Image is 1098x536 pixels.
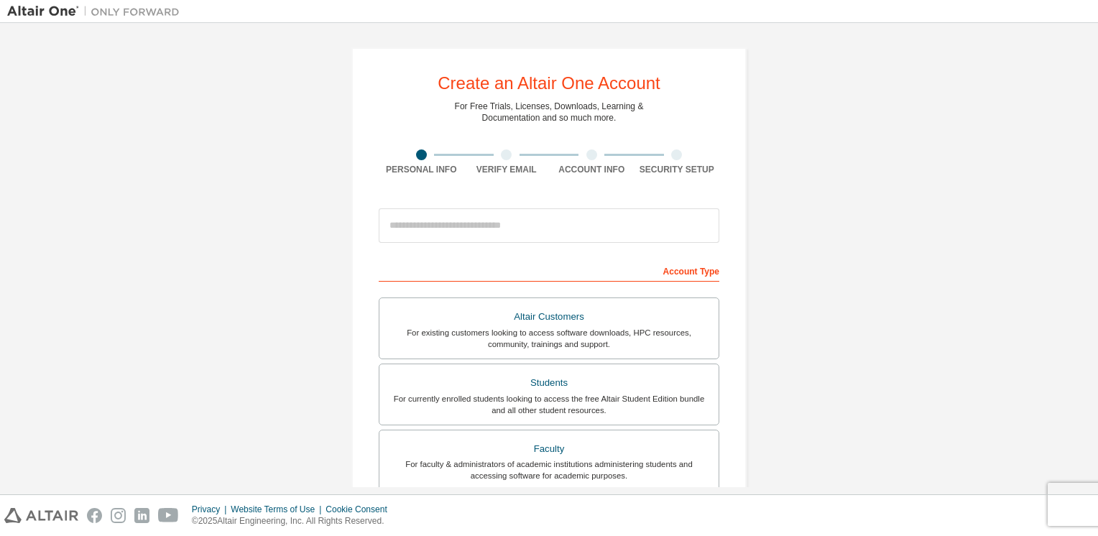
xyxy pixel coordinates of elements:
[134,508,149,523] img: linkedin.svg
[455,101,644,124] div: For Free Trials, Licenses, Downloads, Learning & Documentation and so much more.
[192,515,396,527] p: © 2025 Altair Engineering, Inc. All Rights Reserved.
[111,508,126,523] img: instagram.svg
[87,508,102,523] img: facebook.svg
[388,307,710,327] div: Altair Customers
[438,75,660,92] div: Create an Altair One Account
[231,504,326,515] div: Website Terms of Use
[549,164,635,175] div: Account Info
[379,259,719,282] div: Account Type
[388,458,710,481] div: For faculty & administrators of academic institutions administering students and accessing softwa...
[326,504,395,515] div: Cookie Consent
[4,508,78,523] img: altair_logo.svg
[379,164,464,175] div: Personal Info
[158,508,179,523] img: youtube.svg
[388,327,710,350] div: For existing customers looking to access software downloads, HPC resources, community, trainings ...
[388,373,710,393] div: Students
[192,504,231,515] div: Privacy
[388,393,710,416] div: For currently enrolled students looking to access the free Altair Student Edition bundle and all ...
[635,164,720,175] div: Security Setup
[388,439,710,459] div: Faculty
[464,164,550,175] div: Verify Email
[7,4,187,19] img: Altair One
